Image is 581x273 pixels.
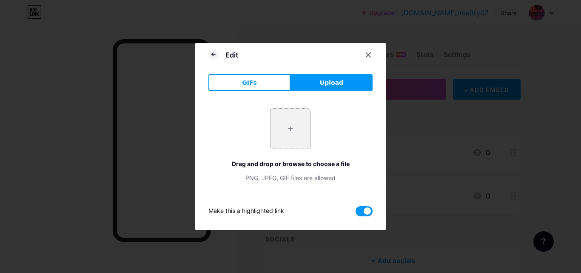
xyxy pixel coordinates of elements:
div: Make this a highlighted link [208,206,284,216]
div: Drag and drop or browse to choose a file [208,159,373,168]
button: Upload [290,74,373,91]
span: GIFs [242,78,257,87]
span: Upload [320,78,343,87]
button: GIFs [208,74,290,91]
div: Edit [225,50,238,60]
div: PNG, JPEG, GIF files are allowed [208,173,373,182]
